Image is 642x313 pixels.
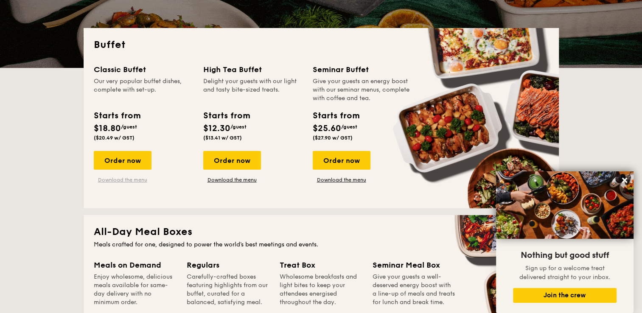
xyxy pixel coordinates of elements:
div: Order now [313,151,370,170]
a: Download the menu [203,176,261,183]
div: Seminar Meal Box [373,259,455,271]
div: Starts from [313,109,359,122]
h2: All-Day Meal Boxes [94,225,549,239]
div: Order now [203,151,261,170]
div: Starts from [203,109,250,122]
span: ($27.90 w/ GST) [313,135,353,141]
span: /guest [230,124,247,130]
span: Nothing but good stuff [521,250,609,260]
div: Give your guests an energy boost with our seminar menus, complete with coffee and tea. [313,77,412,103]
span: /guest [341,124,357,130]
div: Give your guests a well-deserved energy boost with a line-up of meals and treats for lunch and br... [373,273,455,307]
div: Order now [94,151,151,170]
h2: Buffet [94,38,549,52]
div: Meals on Demand [94,259,177,271]
a: Download the menu [94,176,151,183]
a: Download the menu [313,176,370,183]
span: Sign up for a welcome treat delivered straight to your inbox. [519,265,610,281]
span: ($20.49 w/ GST) [94,135,135,141]
button: Join the crew [513,288,617,303]
div: Starts from [94,109,140,122]
span: $12.30 [203,123,230,134]
div: Enjoy wholesome, delicious meals available for same-day delivery with no minimum order. [94,273,177,307]
div: Regulars [187,259,269,271]
div: Wholesome breakfasts and light bites to keep your attendees energised throughout the day. [280,273,362,307]
div: Delight your guests with our light and tasty bite-sized treats. [203,77,303,103]
div: Carefully-crafted boxes featuring highlights from our buffet, curated for a balanced, satisfying ... [187,273,269,307]
div: Classic Buffet [94,64,193,75]
img: DSC07876-Edit02-Large.jpeg [496,171,634,239]
div: Our very popular buffet dishes, complete with set-up. [94,77,193,103]
span: ($13.41 w/ GST) [203,135,242,141]
div: Seminar Buffet [313,64,412,75]
span: $25.60 [313,123,341,134]
span: $18.80 [94,123,121,134]
button: Close [618,173,631,187]
span: /guest [121,124,137,130]
div: Treat Box [280,259,362,271]
div: Meals crafted for one, designed to power the world's best meetings and events. [94,240,549,249]
div: High Tea Buffet [203,64,303,75]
